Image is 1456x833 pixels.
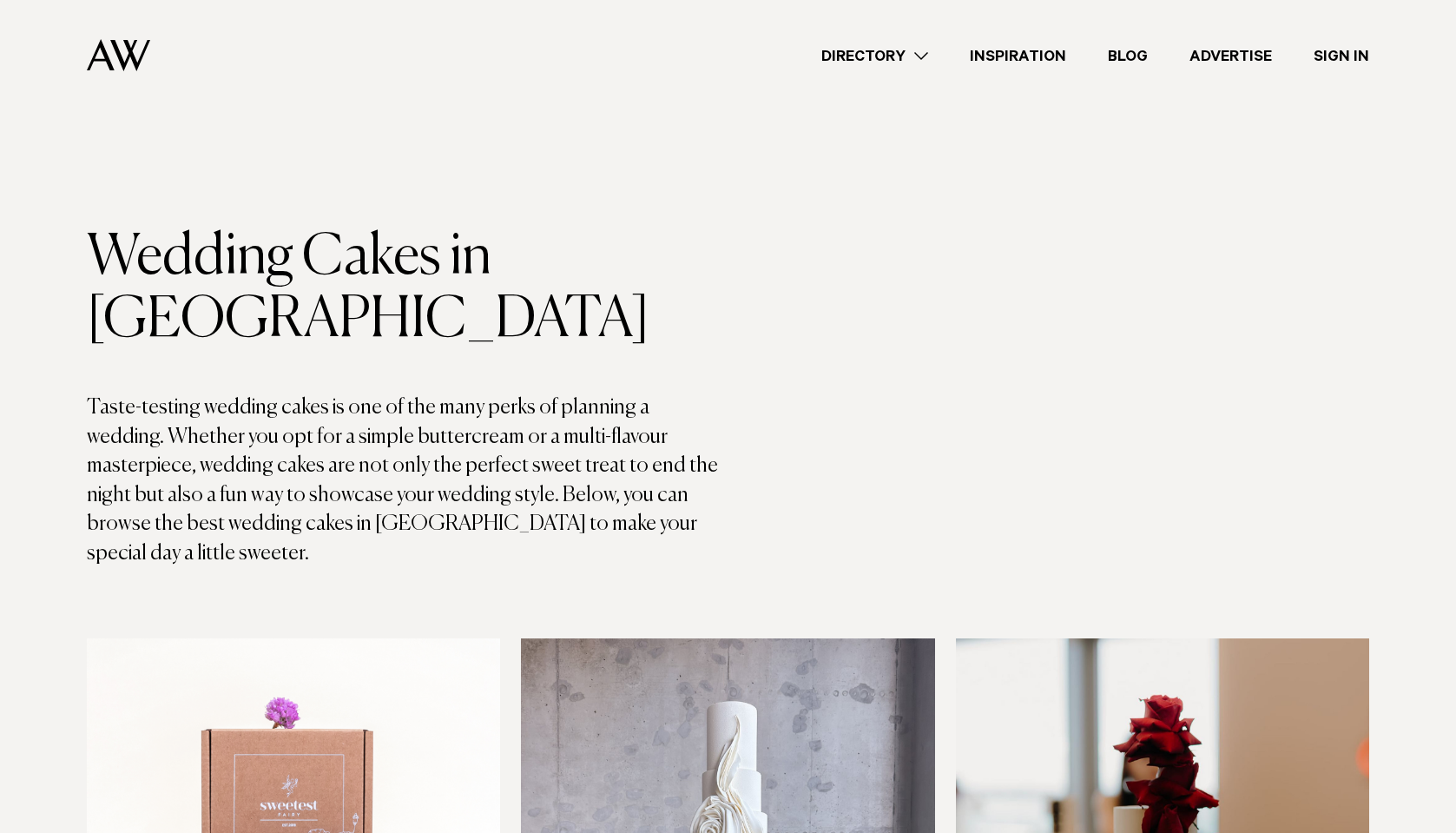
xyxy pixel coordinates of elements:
a: Sign In [1293,44,1390,68]
img: Auckland Weddings Logo [87,39,150,71]
a: Advertise [1169,44,1293,68]
a: Inspiration [949,44,1087,68]
a: Blog [1087,44,1169,68]
h1: Wedding Cakes in [GEOGRAPHIC_DATA] [87,227,728,352]
p: Taste-testing wedding cakes is one of the many perks of planning a wedding. Whether you opt for a... [87,393,728,569]
a: Directory [800,44,949,68]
